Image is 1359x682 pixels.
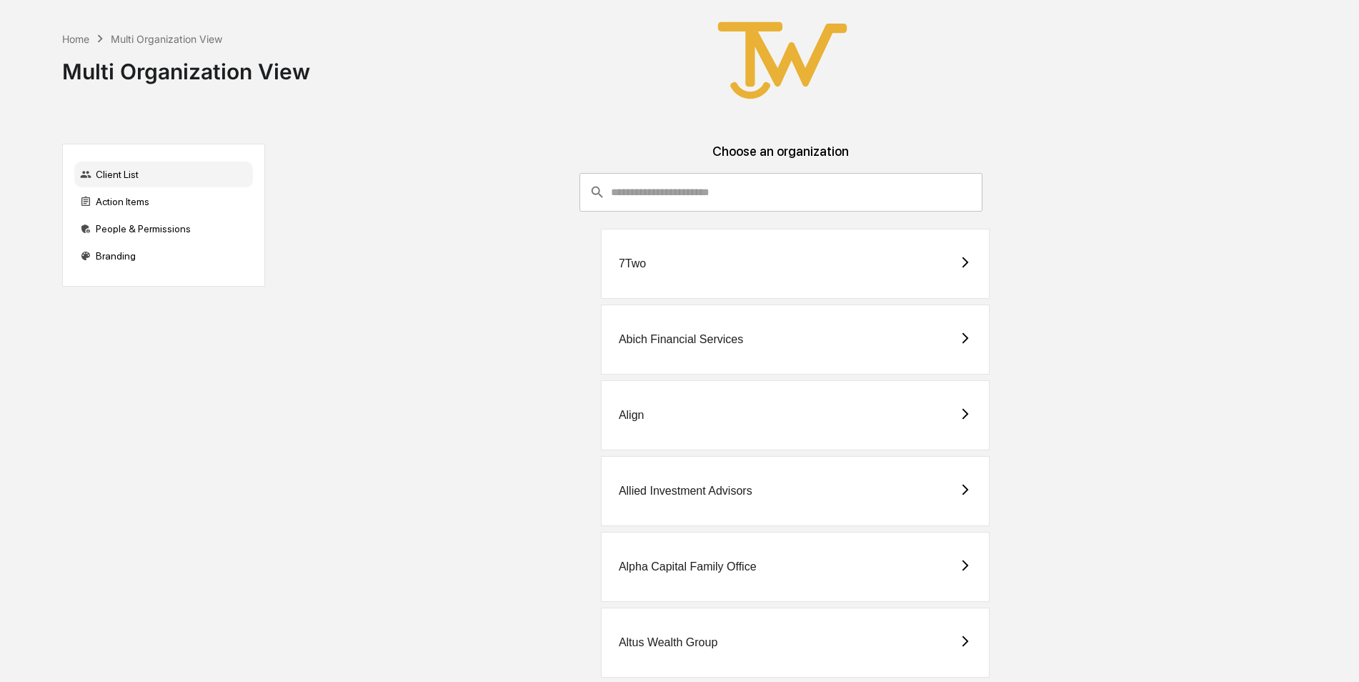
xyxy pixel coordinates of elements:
div: Abich Financial Services [619,333,743,346]
div: Multi Organization View [111,33,222,45]
div: 7Two [619,257,646,270]
div: Alpha Capital Family Office [619,560,757,573]
div: Allied Investment Advisors [619,485,752,498]
div: Multi Organization View [62,47,310,84]
div: Branding [74,243,253,269]
img: True West [711,11,854,109]
div: Action Items [74,189,253,214]
div: Altus Wealth Group [619,636,717,649]
div: Client List [74,162,253,187]
div: Home [62,33,89,45]
div: Align [619,409,644,422]
div: People & Permissions [74,216,253,242]
div: Choose an organization [277,144,1285,173]
div: consultant-dashboard__filter-organizations-search-bar [579,173,983,212]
